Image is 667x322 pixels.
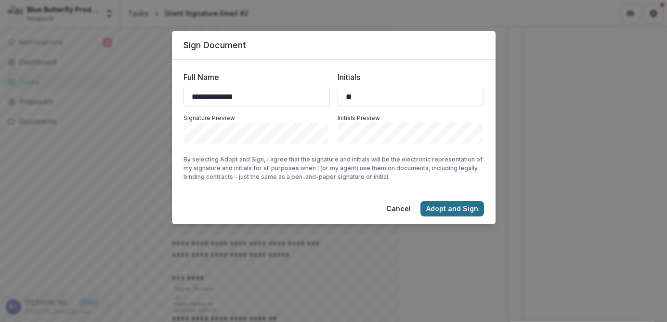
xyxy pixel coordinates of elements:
[380,201,417,216] button: Cancel
[338,71,478,83] label: Initials
[338,114,484,122] p: Initials Preview
[172,31,496,60] header: Sign Document
[183,114,330,122] p: Signature Preview
[183,155,484,181] p: By selecting Adopt and Sign, I agree that the signature and initials will be the electronic repre...
[420,201,484,216] button: Adopt and Sign
[183,71,324,83] label: Full Name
